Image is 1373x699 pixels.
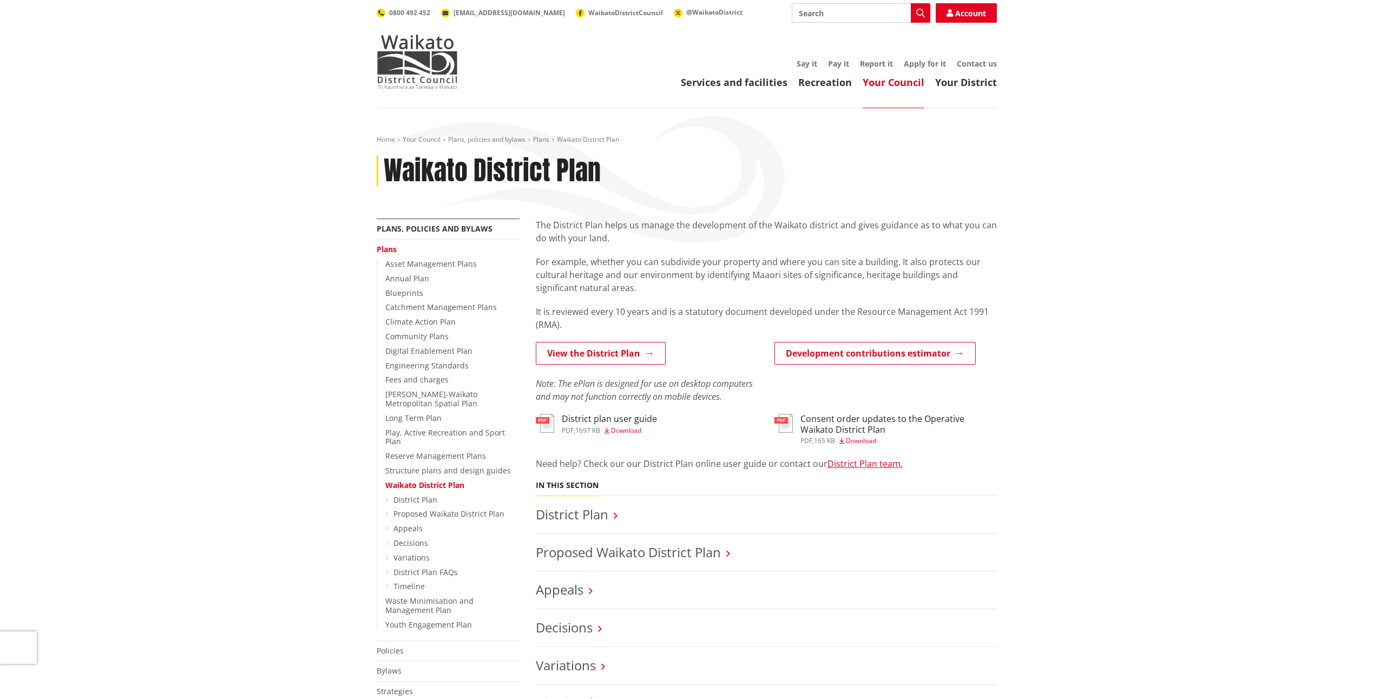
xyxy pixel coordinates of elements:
a: Variations [536,656,596,674]
a: Plans, policies and bylaws [377,223,492,234]
a: Decisions [393,538,428,548]
a: Consent order updates to the Operative Waikato District Plan pdf,165 KB Download [774,414,997,444]
a: Development contributions estimator [774,342,976,365]
p: Need help? Check our our District Plan online user guide or contact our [536,457,997,470]
span: Download [846,436,876,445]
a: Home [377,135,395,144]
a: Long Term Plan [385,413,442,423]
span: Waikato District Plan [557,135,619,144]
a: Plans [533,135,549,144]
a: Bylaws [377,665,402,676]
a: Asset Management Plans [385,259,477,269]
a: District Plan [393,494,437,505]
span: Download [611,426,641,435]
p: For example, whether you can subdivide your property and where you can site a building. It also p... [536,255,997,294]
span: WaikatoDistrictCouncil [588,8,663,17]
a: Structure plans and design guides [385,465,511,476]
a: Community Plans [385,331,449,341]
span: 0800 492 452 [389,8,430,17]
a: Say it [797,58,817,69]
a: 0800 492 452 [377,8,430,17]
a: Waikato District Plan [385,480,464,490]
a: Fees and charges [385,374,449,385]
nav: breadcrumb [377,135,997,144]
a: Proposed Waikato District Plan [393,509,504,519]
span: 165 KB [814,436,835,445]
a: Apply for it [904,58,946,69]
a: Services and facilities [681,76,787,89]
a: Your District [935,76,997,89]
a: District Plan team. [827,458,903,470]
a: Account [936,3,997,23]
a: Climate Action Plan [385,316,456,327]
a: District Plan FAQs [393,567,458,577]
a: Decisions [536,618,593,636]
a: Plans [377,244,397,254]
span: 1697 KB [575,426,600,435]
a: [PERSON_NAME]-Waikato Metropolitan Spatial Plan [385,389,477,408]
a: Annual Plan [385,273,429,283]
a: Appeals [393,523,423,533]
a: WaikatoDistrictCouncil [576,8,663,17]
h3: District plan user guide [562,414,657,424]
a: Blueprints [385,288,423,298]
a: Engineering Standards [385,360,469,371]
a: Appeals [536,581,583,598]
a: Waste Minimisation and Management Plan [385,596,474,615]
a: Report it [860,58,893,69]
a: Plans, policies and bylaws [448,135,525,144]
h5: In this section [536,481,599,490]
a: View the District Plan [536,342,666,365]
a: Your Council [403,135,441,144]
p: The District Plan helps us manage the development of the Waikato district and gives guidance as t... [536,219,997,245]
span: pdf [800,436,812,445]
a: Catchment Management Plans [385,302,497,312]
a: Digital Enablement Plan [385,346,472,356]
a: @WaikatoDistrict [674,8,743,17]
a: Play, Active Recreation and Sport Plan [385,427,505,447]
a: Variations [393,552,430,563]
h3: Consent order updates to the Operative Waikato District Plan [800,414,997,434]
div: , [562,427,657,434]
a: Recreation [798,76,852,89]
h1: Waikato District Plan [384,155,601,187]
img: Waikato District Council - Te Kaunihera aa Takiwaa o Waikato [377,35,458,89]
span: [EMAIL_ADDRESS][DOMAIN_NAME] [454,8,565,17]
a: Reserve Management Plans [385,451,486,461]
a: Pay it [828,58,849,69]
input: Search input [792,3,930,23]
a: [EMAIL_ADDRESS][DOMAIN_NAME] [441,8,565,17]
em: Note: The ePlan is designed for use on desktop computers and may not function correctly on mobile... [536,378,753,403]
a: Proposed Waikato District Plan [536,543,721,561]
span: pdf [562,426,574,435]
span: @WaikatoDistrict [686,8,743,17]
a: Policies [377,645,404,656]
img: document-pdf.svg [774,414,793,433]
a: Contact us [957,58,997,69]
p: It is reviewed every 10 years and is a statutory document developed under the Resource Management... [536,305,997,331]
a: Timeline [393,581,425,591]
a: District plan user guide pdf,1697 KB Download [536,414,657,433]
div: , [800,438,997,444]
a: Strategies [377,686,413,696]
a: Your Council [863,76,924,89]
a: District Plan [536,505,608,523]
img: document-pdf.svg [536,414,554,433]
a: Youth Engagement Plan [385,619,472,630]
